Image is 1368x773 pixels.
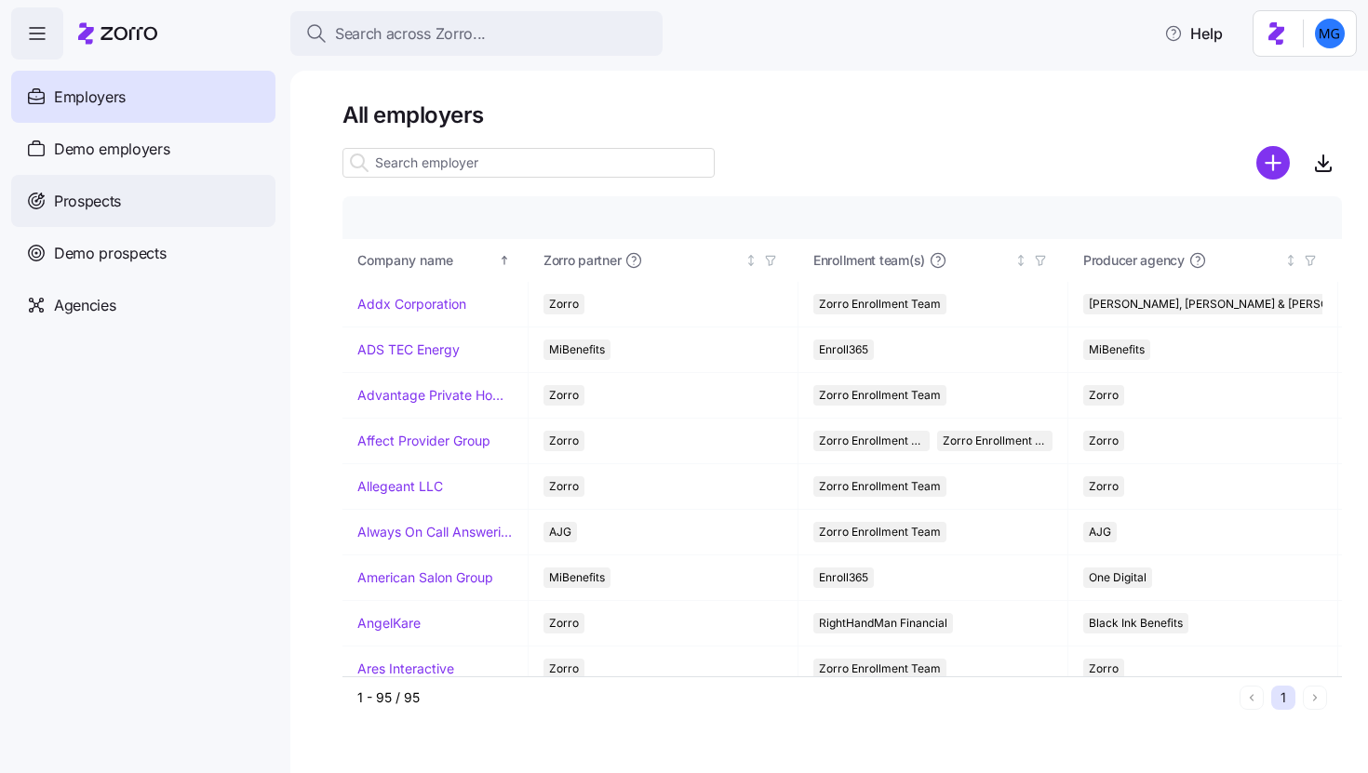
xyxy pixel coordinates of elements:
a: Advantage Private Home Care [357,386,513,405]
a: Employers [11,71,275,123]
a: Allegeant LLC [357,477,443,496]
span: Zorro [549,431,579,451]
span: Black Ink Benefits [1089,613,1183,633]
span: RightHandMan Financial [819,613,947,633]
img: 61c362f0e1d336c60eacb74ec9823875 [1315,19,1345,48]
span: One Digital [1089,567,1147,588]
th: Zorro partnerNot sorted [529,239,798,282]
span: Zorro Enrollment Team [819,294,941,314]
a: Ares Interactive [357,660,454,678]
span: Zorro [549,385,579,406]
span: Search across Zorro... [335,22,486,46]
div: Not sorted [1014,254,1027,267]
a: Affect Provider Group [357,432,490,450]
span: Producer agency [1083,251,1185,270]
span: Zorro [549,476,579,497]
span: Enroll365 [819,340,868,360]
a: Demo employers [11,123,275,175]
div: Company name [357,250,495,271]
span: Employers [54,86,126,109]
th: Enrollment team(s)Not sorted [798,239,1068,282]
div: Not sorted [744,254,758,267]
div: Not sorted [1284,254,1297,267]
a: Prospects [11,175,275,227]
a: Addx Corporation [357,295,466,313]
button: Previous page [1240,686,1264,710]
a: Demo prospects [11,227,275,279]
a: American Salon Group [357,568,493,587]
span: Enrollment team(s) [813,251,925,270]
span: Help [1164,22,1223,45]
input: Search employer [342,148,715,178]
div: 1 - 95 / 95 [357,688,1232,707]
a: AngelKare [357,614,421,633]
div: Sorted ascending [498,254,511,267]
a: Agencies [11,279,275,331]
span: Zorro [1089,659,1119,679]
button: Help [1149,15,1238,52]
span: Zorro [1089,431,1119,451]
span: AJG [1089,522,1111,542]
button: Search across Zorro... [290,11,663,56]
span: Zorro [549,659,579,679]
span: Zorro Enrollment Team [819,431,924,451]
span: Zorro Enrollment Team [819,385,941,406]
span: Prospects [54,190,121,213]
svg: add icon [1256,146,1290,180]
span: AJG [549,522,571,542]
span: Zorro Enrollment Team [819,476,941,497]
h1: All employers [342,100,1342,129]
span: MiBenefits [549,567,605,588]
span: Zorro [1089,385,1119,406]
span: Zorro [549,613,579,633]
span: Zorro partner [543,251,621,270]
button: Next page [1303,686,1327,710]
span: Zorro Enrollment Team [819,659,941,679]
span: Zorro Enrollment Team [819,522,941,542]
span: Zorro Enrollment Experts [943,431,1048,451]
button: 1 [1271,686,1295,710]
span: Zorro [549,294,579,314]
a: ADS TEC Energy [357,340,460,359]
th: Producer agencyNot sorted [1068,239,1338,282]
span: MiBenefits [549,340,605,360]
span: Enroll365 [819,567,868,588]
th: Company nameSorted ascending [342,239,529,282]
span: Demo prospects [54,242,167,265]
span: MiBenefits [1089,340,1145,360]
span: Demo employers [54,138,170,161]
span: Zorro [1089,476,1119,497]
span: Agencies [54,294,115,317]
a: Always On Call Answering Service [357,523,513,541]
